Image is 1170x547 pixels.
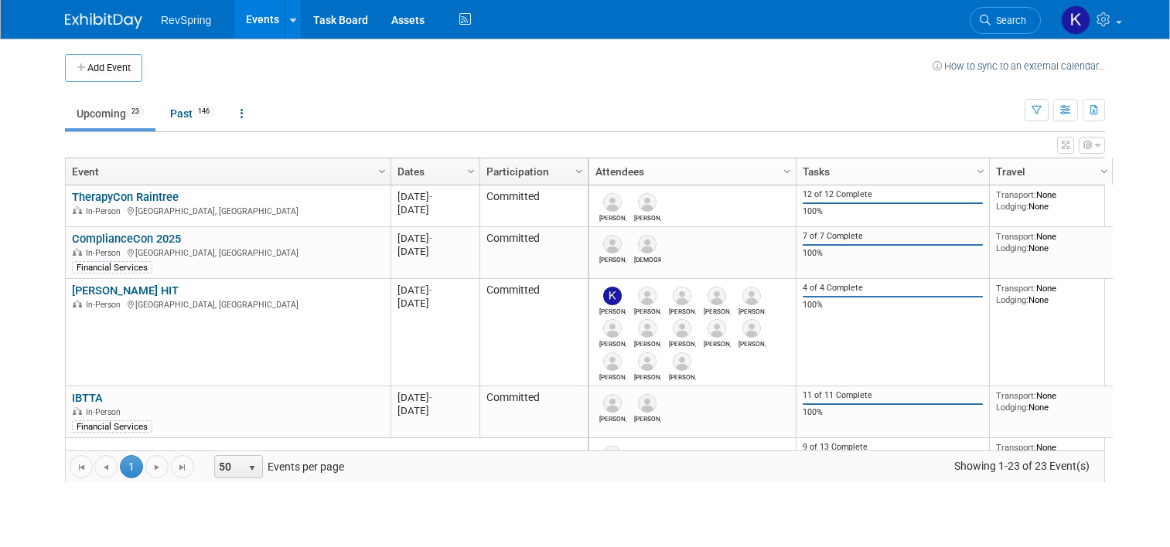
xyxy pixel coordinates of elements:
[595,158,786,185] a: Attendees
[161,14,211,26] span: RevSpring
[738,338,766,348] div: Patrick Kimpler
[634,212,661,222] div: David Bien
[100,461,112,474] span: Go to the previous page
[634,305,661,315] div: Nicole Rogas
[638,193,657,212] img: David Bien
[215,456,241,477] span: 50
[599,212,626,222] div: Ryan Boyens
[803,158,979,185] a: Tasks
[374,158,391,182] a: Column Settings
[669,305,696,315] div: Nick Nunez
[996,158,1103,185] a: Travel
[996,283,1107,305] div: None None
[397,297,472,310] div: [DATE]
[145,455,169,478] a: Go to the next page
[479,438,588,480] td: Committed
[599,338,626,348] div: James (Jim) Hosty
[996,283,1036,294] span: Transport:
[634,371,661,381] div: Jamie Westby
[599,305,626,315] div: Kate Leitao
[803,189,984,200] div: 12 of 12 Complete
[704,305,731,315] div: Andrea Zaczyk
[65,54,142,82] button: Add Event
[638,287,657,305] img: Nicole Rogas
[973,158,990,182] a: Column Settings
[708,287,726,305] img: Andrea Zaczyk
[673,352,691,371] img: Jeff Buschow
[429,233,432,244] span: -
[73,248,82,256] img: In-Person Event
[638,319,657,338] img: Jake Rahn
[479,227,588,279] td: Committed
[246,462,258,474] span: select
[991,15,1026,26] span: Search
[599,413,626,423] div: Jeff Borja
[193,106,214,117] span: 146
[996,231,1036,242] span: Transport:
[397,203,472,216] div: [DATE]
[933,60,1105,72] a: How to sync to an external calendar...
[86,300,125,310] span: In-Person
[159,99,226,128] a: Past146
[86,407,125,417] span: In-Person
[781,165,793,178] span: Column Settings
[603,394,622,413] img: Jeff Borja
[72,232,181,246] a: ComplianceCon 2025
[429,284,432,296] span: -
[176,461,189,474] span: Go to the last page
[803,231,984,242] div: 7 of 7 Complete
[465,165,477,178] span: Column Settings
[742,287,761,305] img: Scott Cyliax
[996,390,1107,413] div: None None
[72,204,384,217] div: [GEOGRAPHIC_DATA], [GEOGRAPHIC_DATA]
[397,391,472,404] div: [DATE]
[72,391,103,405] a: IBTTA
[573,165,585,178] span: Column Settings
[75,461,87,474] span: Go to the first page
[996,189,1107,212] div: None None
[151,461,163,474] span: Go to the next page
[742,319,761,338] img: Patrick Kimpler
[669,338,696,348] div: David McCullough
[73,300,82,307] img: In-Person Event
[195,455,360,478] span: Events per page
[634,253,661,263] div: Crista Harwood
[638,394,657,413] img: Chris Cochran
[996,294,1028,305] span: Lodging:
[479,386,588,438] td: Committed
[996,390,1036,401] span: Transport:
[803,300,984,311] div: 100%
[65,99,155,128] a: Upcoming23
[673,287,691,305] img: Nick Nunez
[996,201,1028,212] span: Lodging:
[634,413,661,423] div: Chris Cochran
[996,189,1036,200] span: Transport:
[603,352,622,371] img: Elizabeth Vanschoyck
[73,407,82,415] img: In-Person Event
[673,319,691,338] img: David McCullough
[479,185,588,227] td: Committed
[779,158,796,182] a: Column Settings
[1098,165,1110,178] span: Column Settings
[1061,5,1090,35] img: Kelsey Culver
[634,338,661,348] div: Jake Rahn
[70,455,93,478] a: Go to the first page
[803,407,984,418] div: 100%
[73,206,82,214] img: In-Person Event
[72,420,152,433] div: Financial Services
[638,352,657,371] img: Jamie Westby
[738,305,766,315] div: Scott Cyliax
[970,7,1041,34] a: Search
[996,231,1107,253] div: None None
[72,190,179,204] a: TherapyCon Raintree
[603,319,622,338] img: James (Jim) Hosty
[72,246,384,259] div: [GEOGRAPHIC_DATA], [GEOGRAPHIC_DATA]
[127,106,144,117] span: 23
[376,165,388,178] span: Column Settings
[571,158,588,182] a: Column Settings
[120,455,143,478] span: 1
[996,442,1107,464] div: None None
[171,455,194,478] a: Go to the last page
[397,284,472,297] div: [DATE]
[72,158,380,185] a: Event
